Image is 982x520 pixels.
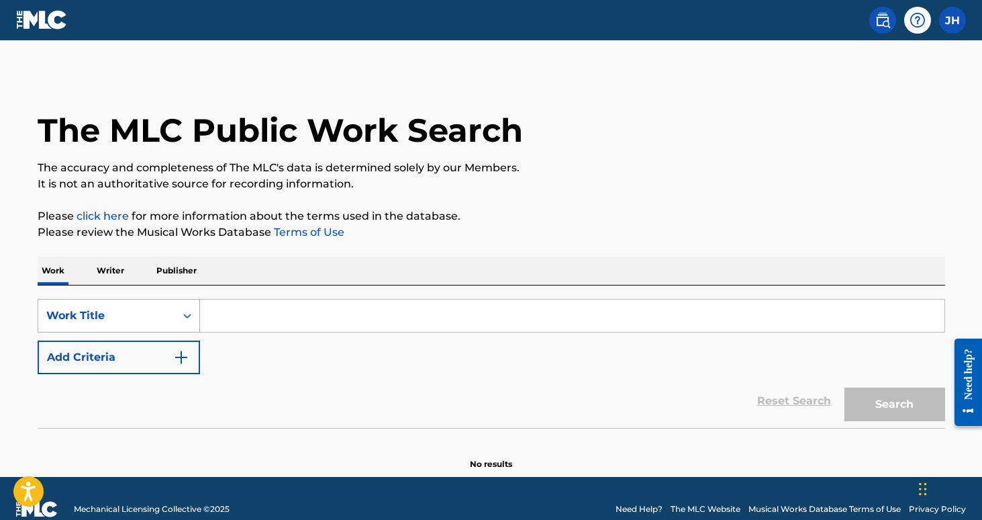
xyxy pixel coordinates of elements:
div: Drag [919,469,927,509]
p: No results [470,442,512,470]
p: Please for more information about the terms used in the database. [38,208,945,224]
img: help [910,12,926,28]
a: Public Search [869,7,896,34]
p: It is not an authoritative source for recording information. [38,176,945,192]
iframe: Resource Center [944,327,982,438]
a: Need Help? [616,503,662,515]
div: User Menu [939,7,966,34]
a: The MLC Website [671,503,740,515]
p: Work [38,257,68,285]
a: Privacy Policy [909,503,966,515]
a: click here [77,210,129,222]
a: Terms of Use [271,226,344,239]
p: The accuracy and completeness of The MLC's data is determined solely by our Members. [38,160,945,176]
h1: The MLC Public Work Search [38,110,523,150]
p: Please review the Musical Works Database [38,224,945,241]
p: Writer [93,257,128,285]
p: Publisher [152,257,201,285]
iframe: Chat Widget [915,456,982,520]
form: Search Form [38,299,945,428]
a: Musical Works Database Terms of Use [748,503,901,515]
img: 9d2ae6d4665cec9f34b9.svg [173,349,189,365]
div: Help [904,7,931,34]
img: logo [16,501,58,517]
img: search [875,12,891,28]
button: Add Criteria [38,341,200,374]
span: Mechanical Licensing Collective © 2025 [74,503,230,515]
img: MLC Logo [16,10,68,30]
div: Work Title [46,308,167,324]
